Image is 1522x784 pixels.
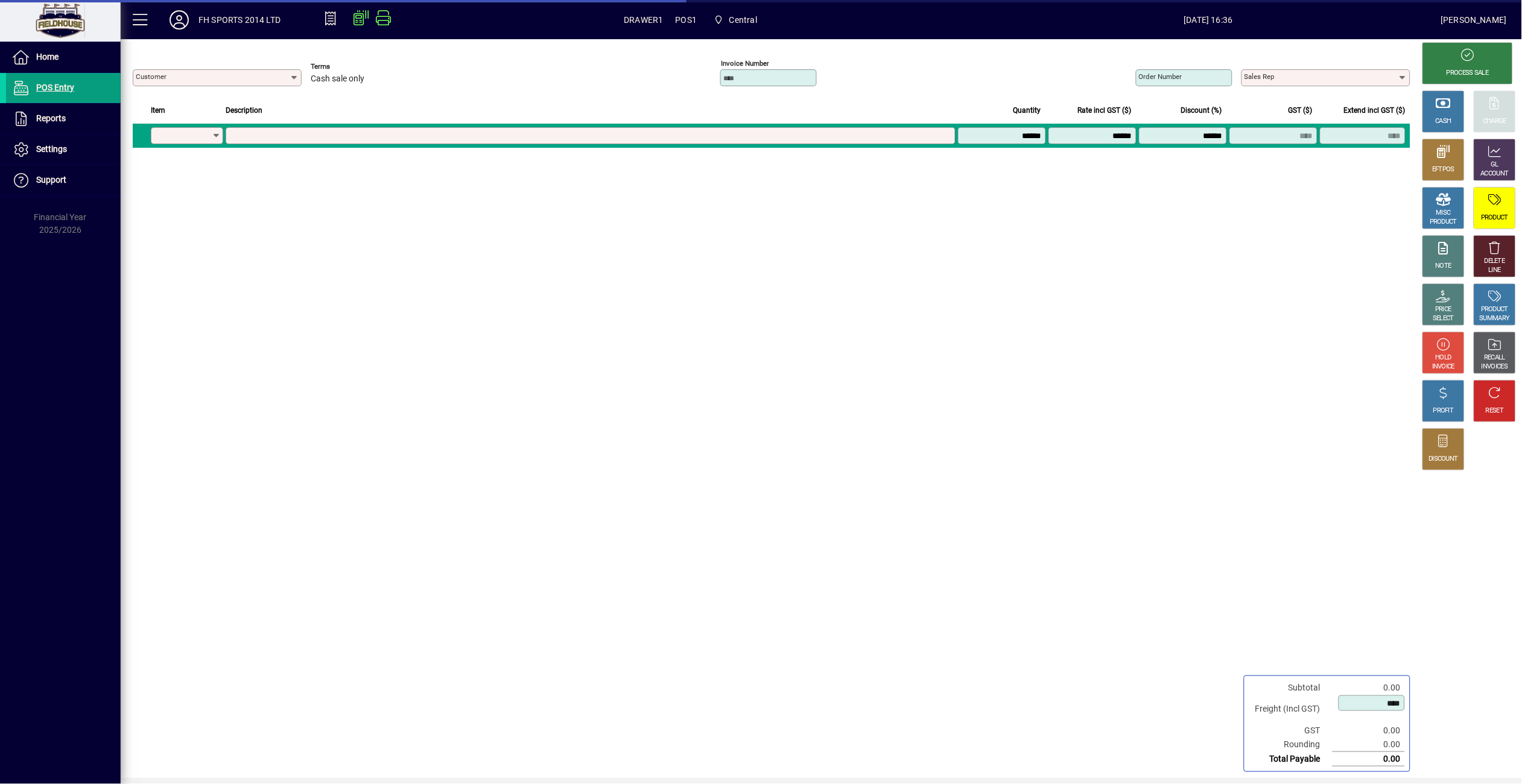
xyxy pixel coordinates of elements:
[6,104,121,134] a: Reports
[1333,681,1405,695] td: 0.00
[1483,117,1507,126] div: CHARGE
[6,165,121,195] a: Support
[1436,209,1451,218] div: MISC
[36,175,66,185] span: Support
[1249,752,1333,767] td: Total Payable
[36,113,66,123] span: Reports
[1344,104,1406,117] span: Extend incl GST ($)
[976,10,1441,30] span: [DATE] 16:36
[36,52,59,62] span: Home
[1181,104,1222,117] span: Discount (%)
[1013,104,1041,117] span: Quantity
[1430,218,1457,227] div: PRODUCT
[624,10,663,30] span: DRAWER1
[1485,257,1505,266] div: DELETE
[1491,160,1499,169] div: GL
[1489,266,1501,275] div: LINE
[1486,406,1504,416] div: RESET
[1436,353,1451,362] div: HOLD
[1333,724,1405,738] td: 0.00
[1441,10,1507,30] div: [PERSON_NAME]
[1433,314,1454,323] div: SELECT
[160,9,198,31] button: Profile
[1429,455,1458,464] div: DISCOUNT
[198,10,281,30] div: FH SPORTS 2014 LTD
[1436,262,1451,271] div: NOTE
[1249,724,1333,738] td: GST
[1249,681,1333,695] td: Subtotal
[1481,169,1509,179] div: ACCOUNT
[1432,362,1454,371] div: INVOICE
[1433,165,1455,174] div: EFTPOS
[151,104,165,117] span: Item
[1482,362,1508,371] div: INVOICES
[1481,213,1508,223] div: PRODUCT
[1333,752,1405,767] td: 0.00
[1289,104,1313,117] span: GST ($)
[1436,305,1452,314] div: PRICE
[1480,314,1510,323] div: SUMMARY
[226,104,262,117] span: Description
[1249,695,1333,724] td: Freight (Incl GST)
[36,83,74,92] span: POS Entry
[676,10,697,30] span: POS1
[709,9,762,31] span: Central
[1333,738,1405,752] td: 0.00
[1481,305,1508,314] div: PRODUCT
[1245,72,1275,81] mat-label: Sales rep
[311,74,364,84] span: Cash sale only
[721,59,769,68] mat-label: Invoice number
[1436,117,1451,126] div: CASH
[1447,69,1489,78] div: PROCESS SALE
[6,42,121,72] a: Home
[1485,353,1506,362] div: RECALL
[1078,104,1132,117] span: Rate incl GST ($)
[1249,738,1333,752] td: Rounding
[729,10,757,30] span: Central
[1139,72,1182,81] mat-label: Order number
[1433,406,1454,416] div: PROFIT
[311,63,383,71] span: Terms
[136,72,166,81] mat-label: Customer
[6,134,121,165] a: Settings
[36,144,67,154] span: Settings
